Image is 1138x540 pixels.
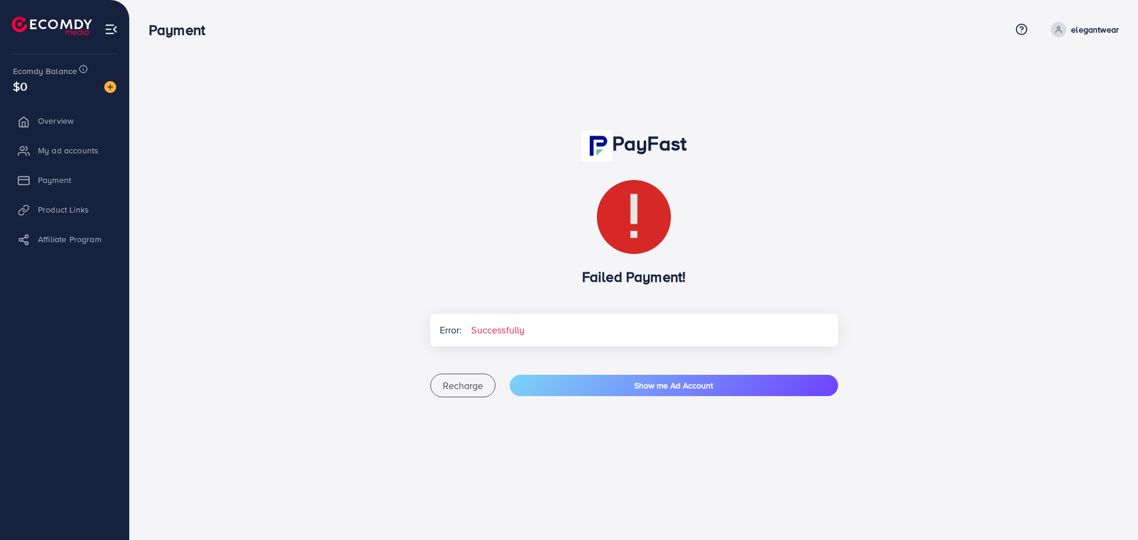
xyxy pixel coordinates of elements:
[13,78,27,95] span: $0
[430,374,496,397] button: Recharge
[430,268,838,285] h3: Failed Payment!
[430,314,462,346] span: Error:
[510,375,838,396] button: Show me Ad Account
[462,314,534,346] span: Successfully
[104,22,118,36] img: menu
[430,130,838,161] h1: PayFast
[634,380,713,391] span: Show me Ad Account
[149,21,215,38] h3: Payment
[581,130,612,161] img: PayFast
[1071,22,1119,37] p: elegantwear
[1046,22,1119,37] a: elegantwear
[104,81,116,93] img: image
[443,379,483,392] span: Recharge
[12,17,92,35] img: logo
[597,180,671,254] img: Error
[13,65,77,77] span: Ecomdy Balance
